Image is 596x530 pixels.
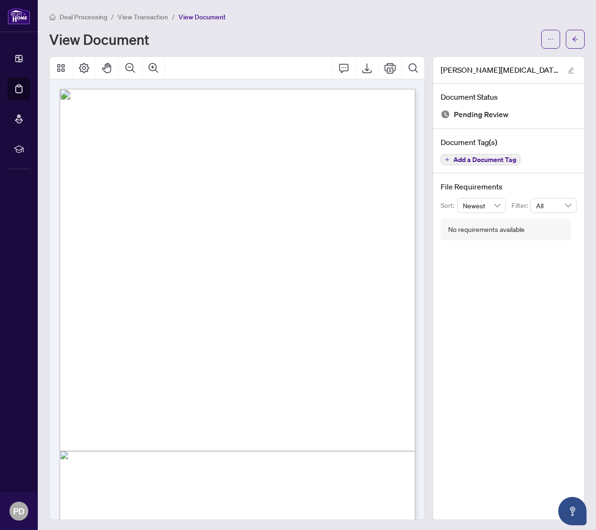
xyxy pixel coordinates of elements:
[8,7,30,25] img: logo
[13,504,25,518] span: PD
[568,67,574,74] span: edit
[172,11,175,22] li: /
[111,11,114,22] li: /
[441,154,520,165] button: Add a Document Tag
[511,200,530,211] p: Filter:
[448,224,525,235] div: No requirements available
[441,137,577,148] h4: Document Tag(s)
[454,108,509,121] span: Pending Review
[441,64,559,76] span: [PERSON_NAME][MEDICAL_DATA].jpg
[547,36,554,43] span: ellipsis
[441,181,577,192] h4: File Requirements
[453,156,516,163] span: Add a Document Tag
[572,36,579,43] span: arrow-left
[536,198,571,213] span: All
[118,13,168,21] span: View Transaction
[60,13,107,21] span: Deal Processing
[179,13,226,21] span: View Document
[445,157,450,162] span: plus
[49,32,149,47] h1: View Document
[558,497,587,525] button: Open asap
[463,198,501,213] span: Newest
[441,200,457,211] p: Sort:
[441,91,577,103] h4: Document Status
[49,14,56,20] span: home
[441,110,450,119] img: Document Status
